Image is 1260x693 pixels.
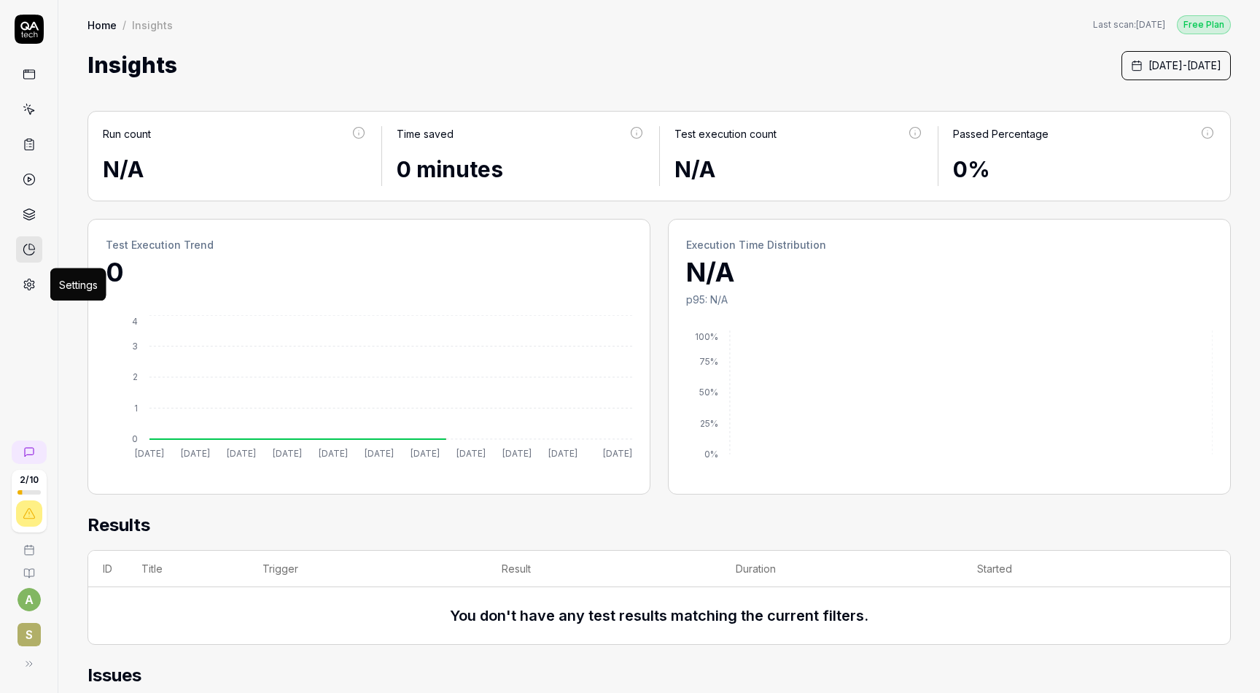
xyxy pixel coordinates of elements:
[132,316,138,327] tspan: 4
[548,448,577,459] tspan: [DATE]
[365,448,394,459] tspan: [DATE]
[135,448,164,459] tspan: [DATE]
[674,126,777,142] div: Test execution count
[487,551,721,587] th: Result
[1093,18,1165,31] button: Last scan:[DATE]
[103,126,151,142] div: Run count
[962,551,1201,587] th: Started
[695,331,718,342] tspan: 100%
[953,126,1049,142] div: Passed Percentage
[59,277,98,293] div: Settings
[603,448,632,459] tspan: [DATE]
[686,292,1213,307] p: p95: N/A
[132,433,138,444] tspan: 0
[397,153,645,186] div: 0 minutes
[674,153,923,186] div: N/A
[699,356,718,367] tspan: 75%
[227,448,256,459] tspan: [DATE]
[6,611,52,649] button: S
[88,551,127,587] th: ID
[953,153,1216,186] div: 0%
[132,18,173,32] div: Insights
[132,341,138,352] tspan: 3
[699,387,718,398] tspan: 50%
[122,18,126,32] div: /
[87,662,1231,689] h2: Issues
[87,18,117,32] a: Home
[87,512,1231,550] h2: Results
[133,371,138,382] tspan: 2
[127,551,248,587] th: Title
[411,448,440,459] tspan: [DATE]
[1121,51,1231,80] button: [DATE]-[DATE]
[704,449,718,460] tspan: 0%
[103,153,367,186] div: N/A
[17,588,41,611] button: a
[6,533,52,556] a: Book a call with us
[456,448,486,459] tspan: [DATE]
[700,418,718,429] tspan: 25%
[686,237,1213,252] h2: Execution Time Distribution
[1177,15,1231,34] button: Free Plan
[450,605,868,627] h3: You don't have any test results matching the current filters.
[248,551,486,587] th: Trigger
[721,551,963,587] th: Duration
[181,448,210,459] tspan: [DATE]
[106,252,632,292] p: 0
[273,448,302,459] tspan: [DATE]
[17,623,41,646] span: S
[87,49,177,82] h1: Insights
[20,476,39,484] span: 2 / 10
[397,126,454,142] div: Time saved
[1148,58,1221,73] span: [DATE] - [DATE]
[6,556,52,579] a: Documentation
[502,448,532,459] tspan: [DATE]
[686,252,1213,292] p: N/A
[319,448,348,459] tspan: [DATE]
[106,237,632,252] h2: Test Execution Trend
[12,441,47,464] a: New conversation
[1136,19,1165,30] time: [DATE]
[1093,18,1165,31] span: Last scan:
[134,403,138,414] tspan: 1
